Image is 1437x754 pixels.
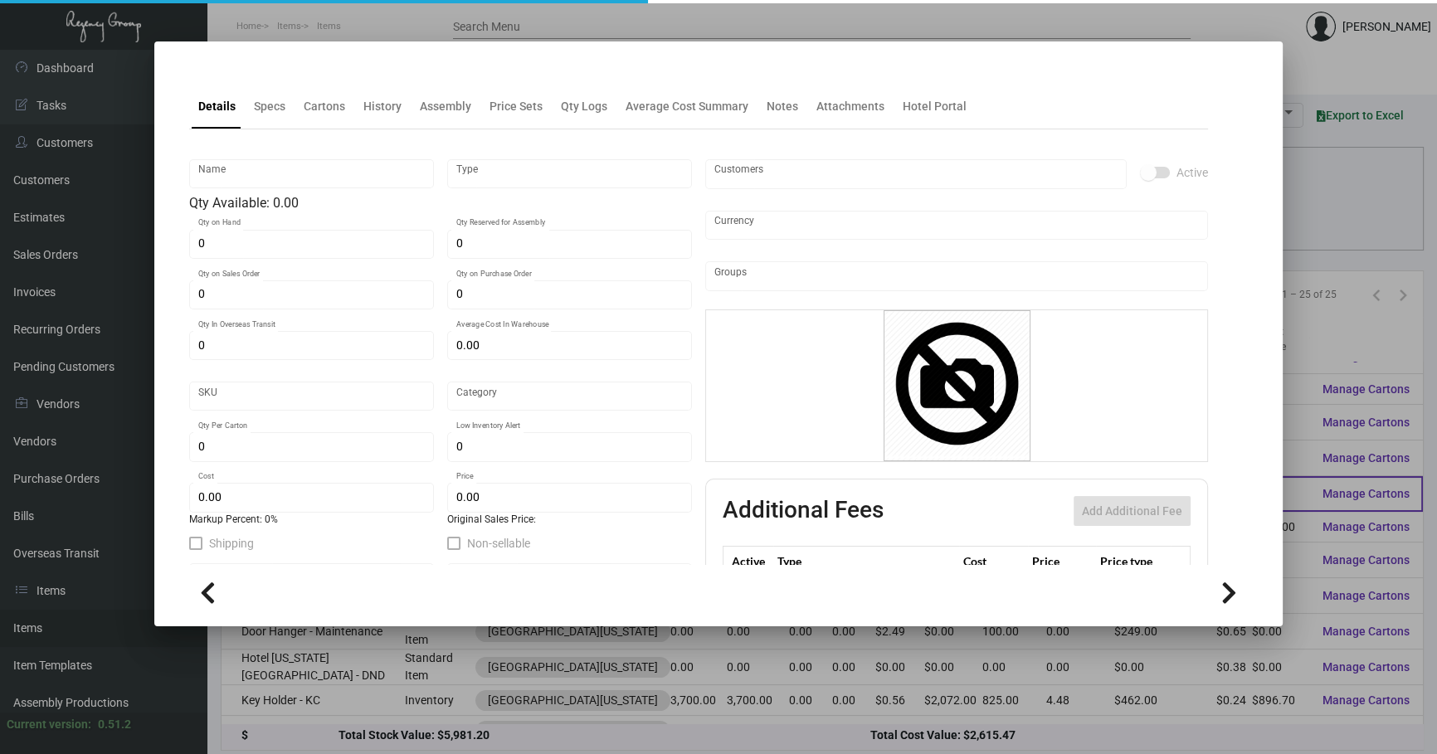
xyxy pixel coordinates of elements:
[773,547,959,576] th: Type
[714,270,1200,283] input: Add new..
[254,98,285,115] div: Specs
[1074,496,1191,526] button: Add Additional Fee
[304,98,345,115] div: Cartons
[363,98,402,115] div: History
[561,98,607,115] div: Qty Logs
[723,547,774,576] th: Active
[714,168,1118,181] input: Add new..
[816,98,884,115] div: Attachments
[1028,547,1096,576] th: Price
[626,98,748,115] div: Average Cost Summary
[767,98,798,115] div: Notes
[490,98,543,115] div: Price Sets
[420,98,471,115] div: Assembly
[7,716,91,733] div: Current version:
[723,496,884,526] h2: Additional Fees
[467,533,530,553] span: Non-sellable
[98,716,131,733] div: 0.51.2
[1096,547,1171,576] th: Price type
[1176,163,1208,182] span: Active
[959,547,1027,576] th: Cost
[198,98,236,115] div: Details
[209,533,254,553] span: Shipping
[903,98,967,115] div: Hotel Portal
[189,193,692,213] div: Qty Available: 0.00
[1082,504,1182,518] span: Add Additional Fee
